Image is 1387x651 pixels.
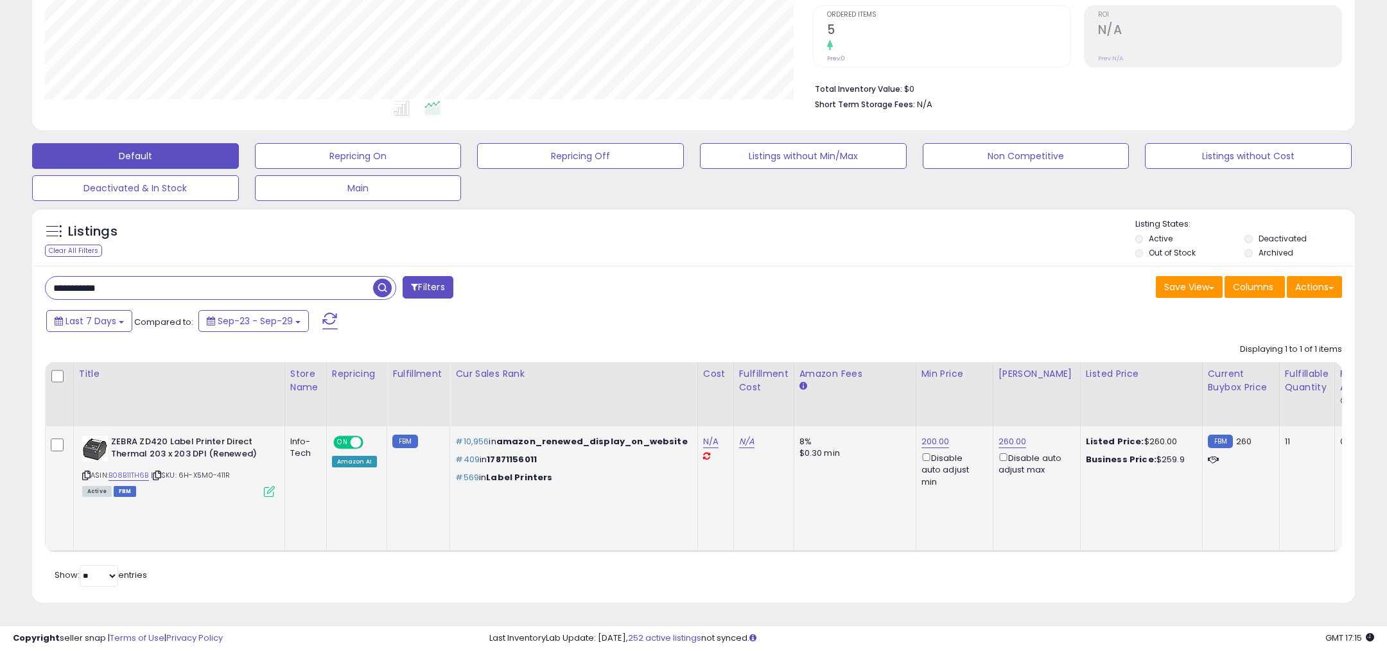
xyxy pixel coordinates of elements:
[403,276,453,299] button: Filters
[486,471,552,483] span: Label Printers
[68,223,118,241] h5: Listings
[79,367,279,381] div: Title
[45,245,102,257] div: Clear All Filters
[109,470,149,481] a: B08B11TH6B
[999,451,1070,476] div: Disable auto adjust max
[921,451,983,488] div: Disable auto adjust min
[290,436,317,459] div: Info-Tech
[815,80,1332,96] li: $0
[1098,12,1341,19] span: ROI
[1135,218,1356,230] p: Listing States:
[921,367,988,381] div: Min Price
[496,435,688,447] span: amazon_renewed_display_on_website
[198,310,309,332] button: Sep-23 - Sep-29
[827,22,1070,40] h2: 5
[921,435,950,448] a: 200.00
[1208,367,1274,394] div: Current Buybox Price
[827,55,845,62] small: Prev: 0
[332,367,381,381] div: Repricing
[799,436,906,447] div: 8%
[455,435,489,447] span: #10,956
[114,486,137,497] span: FBM
[82,486,112,497] span: All listings currently available for purchase on Amazon
[32,143,239,169] button: Default
[1086,436,1192,447] div: $260.00
[1145,143,1352,169] button: Listings without Cost
[111,436,267,463] b: ZEBRA ZD420 Label Printer Direct Thermal 203 x 203 DPI (Renewed)
[1340,436,1377,447] div: 0
[82,436,108,462] img: 41uhte6Da2L._SL40_.jpg
[455,436,687,447] p: in
[82,436,275,496] div: ASIN:
[1098,55,1123,62] small: Prev: N/A
[1156,276,1223,298] button: Save View
[255,143,462,169] button: Repricing On
[815,99,915,110] b: Short Term Storage Fees:
[923,143,1130,169] button: Non Competitive
[799,367,911,381] div: Amazon Fees
[1340,367,1382,408] div: FBA Available Qty
[455,472,687,483] p: in
[13,632,60,644] strong: Copyright
[455,453,480,465] span: #409
[151,470,230,480] span: | SKU: 6H-X5M0-411R
[799,447,906,459] div: $0.30 min
[1236,435,1252,447] span: 260
[999,367,1075,381] div: [PERSON_NAME]
[703,435,719,448] a: N/A
[110,632,164,644] a: Terms of Use
[218,315,293,327] span: Sep-23 - Sep-29
[739,367,789,394] div: Fulfillment Cost
[1086,454,1192,465] div: $259.9
[134,316,193,328] span: Compared to:
[255,175,462,201] button: Main
[32,175,239,201] button: Deactivated & In Stock
[455,471,479,483] span: #569
[999,435,1027,448] a: 260.00
[700,143,907,169] button: Listings without Min/Max
[917,98,932,110] span: N/A
[1086,367,1197,381] div: Listed Price
[1259,233,1307,244] label: Deactivated
[1086,435,1144,447] b: Listed Price:
[1086,453,1156,465] b: Business Price:
[332,456,377,467] div: Amazon AI
[392,435,417,448] small: FBM
[361,437,381,448] span: OFF
[1259,247,1293,258] label: Archived
[335,437,351,448] span: ON
[1098,22,1341,40] h2: N/A
[1285,367,1329,394] div: Fulfillable Quantity
[1325,632,1374,644] span: 2025-10-7 17:15 GMT
[290,367,321,394] div: Store Name
[827,12,1070,19] span: Ordered Items
[477,143,684,169] button: Repricing Off
[46,310,132,332] button: Last 7 Days
[1287,276,1342,298] button: Actions
[799,381,807,392] small: Amazon Fees.
[65,315,116,327] span: Last 7 Days
[55,569,147,581] span: Show: entries
[1285,436,1325,447] div: 11
[739,435,755,448] a: N/A
[489,632,1374,645] div: Last InventoryLab Update: [DATE], not synced.
[487,453,537,465] span: 17871156011
[392,367,444,381] div: Fulfillment
[455,454,687,465] p: in
[628,632,701,644] a: 252 active listings
[1225,276,1285,298] button: Columns
[815,83,902,94] b: Total Inventory Value:
[1240,343,1342,356] div: Displaying 1 to 1 of 1 items
[1233,281,1273,293] span: Columns
[1149,247,1196,258] label: Out of Stock
[13,632,223,645] div: seller snap | |
[703,367,728,381] div: Cost
[1208,435,1233,448] small: FBM
[455,367,692,381] div: Cur Sales Rank
[1149,233,1173,244] label: Active
[166,632,223,644] a: Privacy Policy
